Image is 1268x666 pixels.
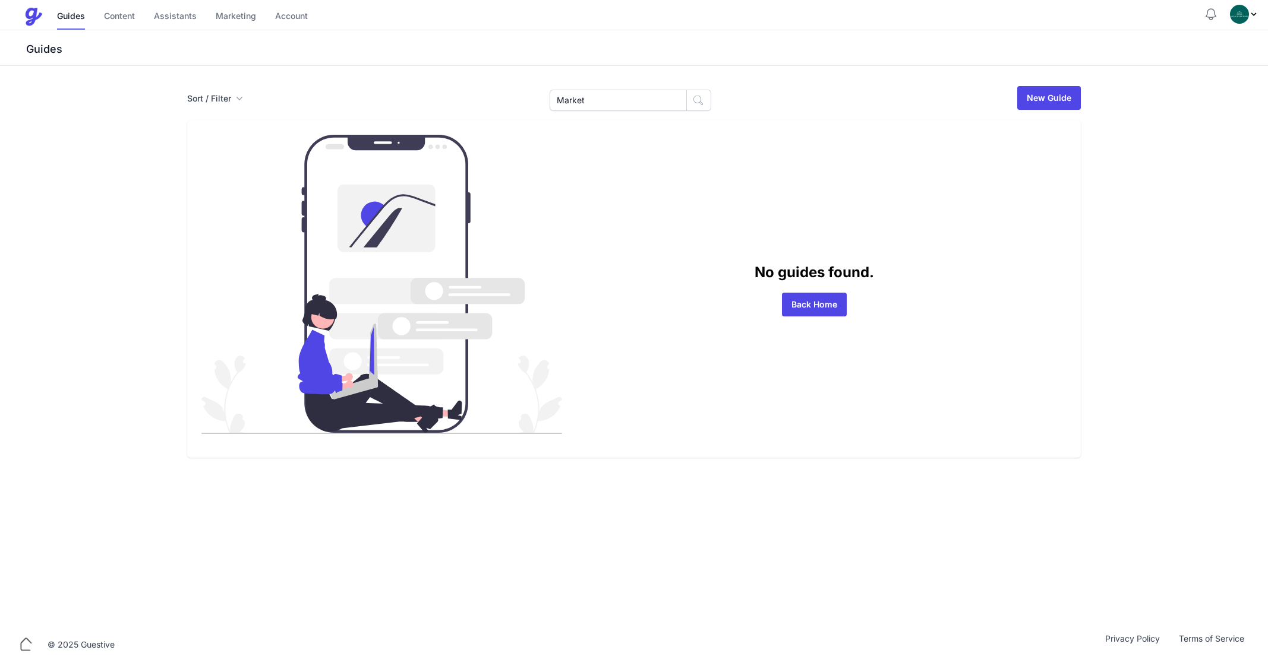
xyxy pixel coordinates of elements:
[1204,7,1218,21] button: Notifications
[24,7,43,26] img: Guestive Guides
[275,4,308,30] a: Account
[24,42,1268,56] h3: Guides
[1230,5,1249,24] img: oovs19i4we9w73xo0bfpgswpi0cd
[154,4,197,30] a: Assistants
[1169,633,1254,657] a: Terms of Service
[550,90,687,111] input: Search Guides
[187,93,243,104] button: Sort / Filter
[48,639,115,651] div: © 2025 Guestive
[216,4,256,30] a: Marketing
[104,4,135,30] a: Content
[1017,86,1081,110] a: New Guide
[1096,633,1169,657] a: Privacy Policy
[201,135,562,434] img: guides_empty-d86bb564b29550a31688b3f861ba8bd6c8a7e1b83f23caef24972e3052780355.svg
[562,262,1067,283] p: No guides found.
[1230,5,1258,24] div: Profile Menu
[782,293,847,316] a: Back Home
[57,4,85,30] a: Guides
